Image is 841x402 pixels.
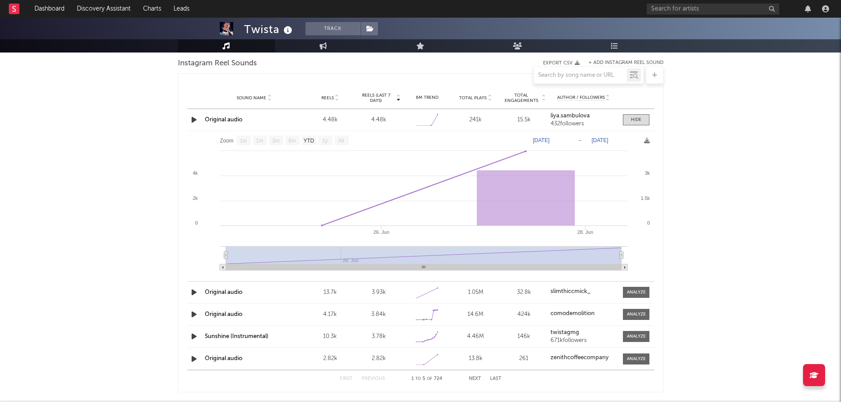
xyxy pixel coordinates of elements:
[403,374,451,384] div: 1 5 724
[357,332,401,341] div: 3.78k
[557,95,605,101] span: Author / Followers
[551,355,617,361] a: zenithcoffeecompany
[551,121,617,127] div: 432 followers
[357,288,401,297] div: 3.93k
[405,94,449,101] div: 6M Trend
[551,289,617,295] a: slimthiccmick_
[588,60,664,65] button: + Add Instagram Reel Sound
[577,229,593,235] text: 28. Jun
[592,137,608,143] text: [DATE]
[415,377,421,381] span: to
[551,289,591,294] strong: slimthiccmick_
[533,137,550,143] text: [DATE]
[205,289,242,295] a: Original audio
[321,95,334,101] span: Reels
[308,310,352,319] div: 4.17k
[502,288,546,297] div: 32.8k
[543,60,580,66] button: Export CSV
[205,334,268,339] a: Sunshine (Instrumental)
[551,113,590,119] strong: liya.sambulova
[427,377,432,381] span: of
[308,354,352,363] div: 2.82k
[305,22,361,35] button: Track
[272,138,279,144] text: 3m
[551,113,617,119] a: liya.sambulova
[357,93,396,103] span: Reels (last 7 days)
[502,354,546,363] div: 261
[502,93,541,103] span: Total Engagements
[308,116,352,124] div: 4.48k
[647,4,779,15] input: Search for artists
[551,338,617,344] div: 671k followers
[551,311,617,317] a: comodemolition
[641,195,650,201] text: 1.5k
[340,376,353,381] button: First
[322,138,328,144] text: 1y
[502,310,546,319] div: 424k
[192,170,198,176] text: 4k
[459,95,486,101] span: Total Plays
[244,22,294,37] div: Twista
[453,310,498,319] div: 14.6M
[502,332,546,341] div: 146k
[205,117,242,123] a: Original audio
[577,137,582,143] text: →
[453,116,498,124] div: 241k
[453,354,498,363] div: 13.8k
[237,95,266,101] span: Sound Name
[551,330,579,335] strong: twistagmg
[502,116,546,124] div: 15.5k
[308,332,352,341] div: 10.3k
[580,60,664,65] div: + Add Instagram Reel Sound
[373,229,389,235] text: 26. Jun
[303,138,314,144] text: YTD
[357,116,401,124] div: 4.48k
[645,170,650,176] text: 3k
[205,312,242,317] a: Original audio
[178,58,257,69] span: Instagram Reel Sounds
[220,138,234,144] text: Zoom
[551,311,595,316] strong: comodemolition
[490,376,502,381] button: Last
[551,330,617,336] a: twistagmg
[192,195,198,201] text: 2k
[195,220,197,225] text: 0
[357,354,401,363] div: 2.82k
[362,376,385,381] button: Previous
[453,288,498,297] div: 1.05M
[453,332,498,341] div: 4.46M
[551,355,609,361] strong: zenithcoffeecompany
[338,138,343,144] text: All
[534,72,627,79] input: Search by song name or URL
[469,376,481,381] button: Next
[647,220,649,225] text: 0
[357,310,401,319] div: 3.84k
[288,138,296,144] text: 6m
[240,138,247,144] text: 1w
[256,138,263,144] text: 1m
[308,288,352,297] div: 13.7k
[205,356,242,361] a: Original audio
